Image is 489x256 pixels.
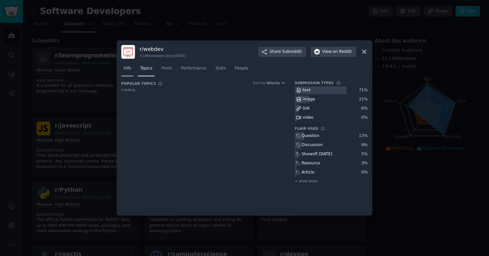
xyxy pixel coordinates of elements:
[161,66,172,71] span: Posts
[124,66,131,71] span: Info
[235,66,248,71] span: People
[359,133,368,139] div: 13 %
[362,115,368,121] div: 0 %
[362,170,368,175] div: 0 %
[333,49,352,55] span: on Reddit
[159,63,174,77] a: Posts
[140,66,152,71] span: Topics
[359,97,368,102] div: 21 %
[232,63,250,77] a: People
[213,63,228,77] a: Stats
[302,151,332,157] div: Showoff [DATE]
[302,160,320,166] div: Resource
[121,87,286,92] div: Loading...
[140,46,186,53] h3: r/ webdev
[121,63,133,77] a: Info
[121,45,135,59] img: webdev
[362,106,368,112] div: 6 %
[302,142,323,148] div: Discussion
[295,179,318,183] span: + show more
[121,81,156,86] h3: Popular Topics
[362,151,368,157] div: 5 %
[303,115,314,121] div: video
[295,126,318,131] h3: Flair Used
[303,87,311,93] div: text
[215,66,226,71] span: Stats
[303,97,315,102] div: image
[140,53,186,58] div: 3.1M members since [DATE]
[362,160,368,166] div: 3 %
[302,170,314,175] div: Article
[322,49,352,55] span: View
[266,81,280,85] span: Velocity
[362,142,368,148] div: 9 %
[179,63,209,77] a: Performance
[138,63,155,77] a: Topics
[282,49,302,55] span: Subreddit
[359,87,368,93] div: 71 %
[302,133,319,139] div: Question
[311,47,356,57] button: Viewon Reddit
[303,106,310,112] div: link
[266,81,286,85] button: Velocity
[253,81,265,85] div: Sort by
[258,47,306,57] button: ShareSubreddit
[181,66,206,71] span: Performance
[295,81,334,85] h3: Submission Types
[270,49,302,55] span: Share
